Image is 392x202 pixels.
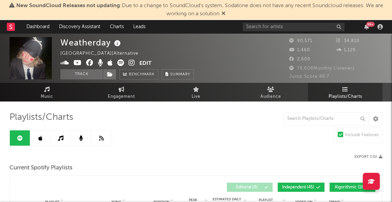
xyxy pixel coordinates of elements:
span: Dismiss [221,11,226,17]
a: Leads [129,20,150,34]
span: Editorial ( 0 ) [231,185,262,189]
input: Search Playlists/Charts [283,112,368,126]
span: 34,810 [336,39,359,43]
a: Charts [105,20,129,34]
button: Summary [162,69,194,79]
span: Benchmark [129,71,155,79]
span: 2,600 [289,57,310,61]
button: 99+ [364,24,369,30]
span: Algorithmic ( 18 ) [334,185,365,189]
a: Discovery Assistant [54,20,105,34]
span: Summary [170,73,190,76]
button: Algorithmic(18) [330,183,375,192]
button: Independent(45) [278,183,325,192]
a: Playlists/Charts [308,83,383,102]
input: Search for artists [243,23,345,31]
span: 1,129 [336,48,356,52]
a: Dashboard [22,20,54,34]
span: 1,460 [289,48,310,52]
a: Audience [233,83,308,102]
span: 90,571 [289,39,312,43]
span: Current Spotify Playlists [9,164,73,172]
button: Editorial(0) [227,183,273,192]
div: Include Features [345,131,379,139]
span: : Due to a change to SoundCloud's system, Sodatone does not have any recent Soundcloud releases. ... [16,3,383,17]
span: 78,608 Monthly Listeners [289,66,355,71]
span: Jump Score: 48.7 [289,74,329,79]
div: [GEOGRAPHIC_DATA] | Alternative [60,50,146,58]
a: Live [159,83,233,102]
span: New SoundCloud Releases not updating [16,3,120,8]
button: Export CSV [354,155,383,159]
span: Independent ( 45 ) [282,185,314,189]
span: Playlists/Charts [9,113,73,122]
a: Engagement [84,83,159,102]
a: Benchmark [119,69,158,79]
div: Weatherday [60,37,122,48]
button: Track [60,69,103,79]
a: Music [9,83,84,102]
button: Edit [139,59,152,68]
span: Music [41,93,53,101]
span: Playlists/Charts [329,93,362,101]
span: Engagement [108,93,135,101]
span: Audience [260,93,281,101]
div: 99 + [366,22,375,27]
span: Live [192,93,200,101]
